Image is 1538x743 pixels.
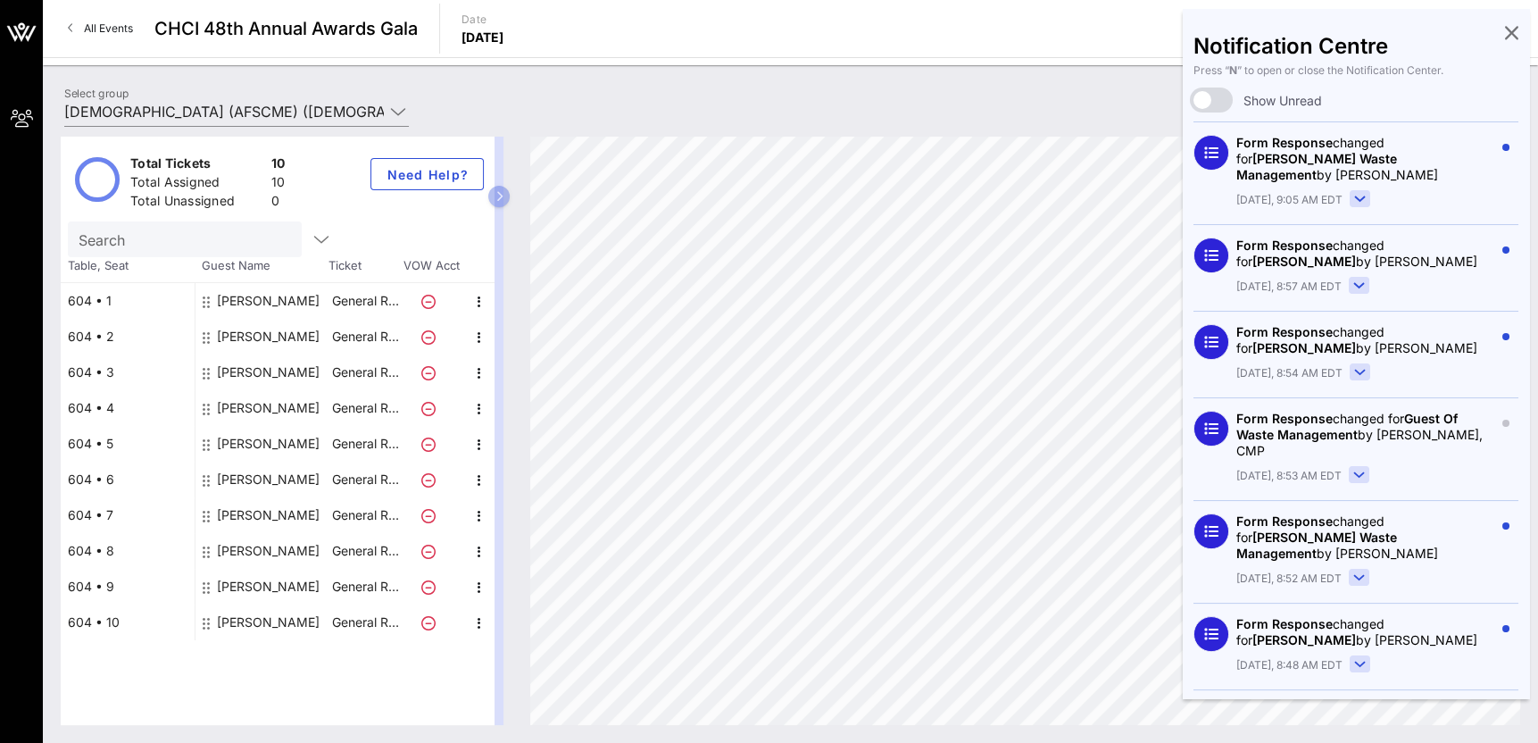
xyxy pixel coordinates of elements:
[271,192,286,214] div: 0
[61,390,195,426] div: 604 • 4
[217,533,320,569] div: Adam Breihan
[1193,38,1518,55] div: Notification Centre
[329,319,401,355] p: General R…
[217,355,320,390] div: Desiree Hoffman
[271,154,286,177] div: 10
[1236,616,1493,648] div: changed for by [PERSON_NAME]
[61,257,195,275] span: Table, Seat
[370,158,484,190] button: Need Help?
[1236,513,1493,562] div: changed for by [PERSON_NAME]
[1236,530,1397,561] span: [PERSON_NAME] Waste Management
[1229,63,1237,77] b: N
[195,257,328,275] span: Guest Name
[329,533,401,569] p: General R…
[1236,657,1343,673] span: [DATE], 8:48 AM EDT
[61,283,195,319] div: 604 • 1
[1236,411,1493,459] div: changed for by [PERSON_NAME], CMP
[1243,92,1322,109] span: Show Unread
[1236,324,1493,356] div: changed for by [PERSON_NAME]
[1236,135,1333,150] span: Form Response
[217,569,320,605] div: Pablo Ros
[1236,616,1333,631] span: Form Response
[461,11,504,29] p: Date
[329,569,401,605] p: General R…
[61,426,195,462] div: 604 • 5
[57,14,144,43] a: All Events
[329,462,401,497] p: General R…
[84,21,133,35] span: All Events
[61,569,195,605] div: 604 • 9
[1236,513,1333,529] span: Form Response
[1236,468,1342,484] span: [DATE], 8:53 AM EDT
[1236,571,1342,587] span: [DATE], 8:52 AM EDT
[1236,411,1333,426] span: Form Response
[1236,324,1333,339] span: Form Response
[329,497,401,533] p: General R…
[217,462,320,497] div: Emiliano Martinez
[217,426,320,462] div: Andrea Rodriguez
[1236,151,1397,182] span: [PERSON_NAME] Waste Management
[1252,632,1356,647] span: [PERSON_NAME]
[400,257,462,275] span: VOW Acct
[1236,411,1458,442] span: Guest Of Waste Management
[461,29,504,46] p: [DATE]
[1236,135,1493,183] div: changed for by [PERSON_NAME]
[217,283,320,319] div: Laura MacDonald
[154,15,418,42] span: CHCI 48th Annual Awards Gala
[1193,63,1518,79] div: Press “ ” to open or close the Notification Center.
[217,390,320,426] div: Freddy Rodriguez
[64,87,129,100] label: Select group
[328,257,400,275] span: Ticket
[329,390,401,426] p: General R…
[329,605,401,640] p: General R…
[386,167,469,182] span: Need Help?
[1236,238,1333,253] span: Form Response
[1236,279,1342,295] span: [DATE], 8:57 AM EDT
[130,173,264,196] div: Total Assigned
[329,283,401,319] p: General R…
[61,462,195,497] div: 604 • 6
[1236,238,1493,270] div: changed for by [PERSON_NAME]
[1236,365,1343,381] span: [DATE], 8:54 AM EDT
[61,497,195,533] div: 604 • 7
[130,192,264,214] div: Total Unassigned
[329,355,401,390] p: General R…
[329,426,401,462] p: General R…
[271,173,286,196] div: 10
[1252,254,1356,269] span: [PERSON_NAME]
[217,605,320,640] div: Luis Diaz
[217,319,320,355] div: Julia Santos
[130,154,264,177] div: Total Tickets
[61,355,195,390] div: 604 • 3
[61,605,195,640] div: 604 • 10
[1236,192,1343,208] span: [DATE], 9:05 AM EDT
[61,319,195,355] div: 604 • 2
[217,497,320,533] div: Evelyn Haro
[1252,340,1356,355] span: [PERSON_NAME]
[61,533,195,569] div: 604 • 8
